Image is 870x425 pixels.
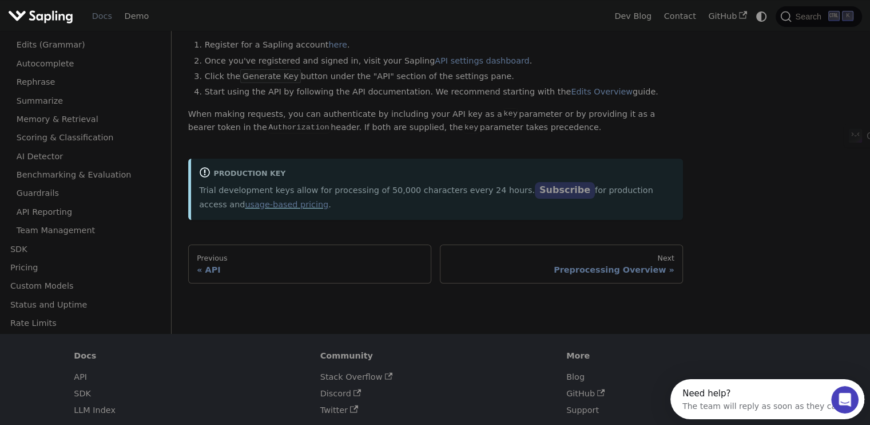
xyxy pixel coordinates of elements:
a: LLM Index [74,406,116,415]
a: Dev Blog [608,7,657,25]
div: API [197,265,423,275]
li: Register for a Sapling account . [205,38,684,52]
a: Custom Models [4,278,166,294]
span: Generate Key [240,69,301,83]
a: Guardrails [10,185,166,202]
a: Other Integrations [4,333,166,350]
a: Pricing [4,259,166,276]
p: Trial development keys allow for processing of 50,000 characters every 24 hours. for production a... [199,183,675,211]
a: Edits (Grammar) [10,37,166,53]
div: The team will reply as soon as they can [12,19,171,31]
a: Autocomplete [10,55,166,72]
a: API settings dashboard [435,56,529,65]
div: Previous [197,254,423,263]
a: GitHub [702,7,753,25]
a: SDK [74,389,91,398]
a: Benchmarking & Evaluation [10,167,166,183]
a: AI Detector [10,148,166,164]
div: Next [448,254,674,263]
div: Open Intercom Messenger [5,5,205,36]
kbd: K [842,11,853,21]
div: Preprocessing Overview [448,265,674,275]
div: Production Key [199,167,675,180]
a: PreviousAPI [188,245,431,284]
a: Subscribe [535,182,595,199]
a: Rephrase [10,74,166,90]
a: GitHub [566,389,605,398]
a: NextPreprocessing Overview [440,245,683,284]
img: Sapling.ai [8,8,73,25]
button: Switch between dark and light mode (currently system mode) [753,8,770,25]
a: Status and Uptime [4,296,166,313]
li: Start using the API by following the API documentation. We recommend starting with the guide. [205,85,684,99]
a: Docs [86,7,118,25]
a: Edits Overview [571,87,633,96]
iframe: Intercom live chat discovery launcher [670,379,864,419]
code: Authorization [267,122,331,133]
iframe: Intercom live chat [831,386,859,414]
a: usage-based pricing [245,200,328,209]
a: Scoring & Classification [10,129,166,146]
a: Memory & Retrieval [10,111,166,128]
a: Blog [566,372,585,381]
li: Click the button under the "API" section of the settings pane. [205,70,684,84]
a: API Reporting [10,203,166,220]
a: here [328,40,347,49]
div: Need help? [12,10,171,19]
a: Summarize [10,92,166,109]
button: Search (Ctrl+K) [776,6,861,27]
div: Docs [74,351,304,361]
a: Sapling.ai [8,8,77,25]
li: Once you've registered and signed in, visit your Sapling . [205,54,684,68]
span: Search [792,12,828,21]
a: SDK [4,241,143,257]
a: Twitter [320,406,358,415]
a: Demo [118,7,155,25]
button: Expand sidebar category 'SDK' [143,241,166,257]
a: Stack Overflow [320,372,392,381]
a: Discord [320,389,361,398]
a: API [74,372,87,381]
p: When making requests, you can authenticate by including your API key as a parameter or by providi... [188,108,683,135]
nav: Docs pages [188,245,683,284]
a: Rate Limits [4,315,166,332]
div: More [566,351,796,361]
a: Support [566,406,599,415]
a: Team Management [10,222,166,239]
a: Contact [658,7,702,25]
code: key [502,108,519,120]
div: Community [320,351,550,361]
code: key [463,122,479,133]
